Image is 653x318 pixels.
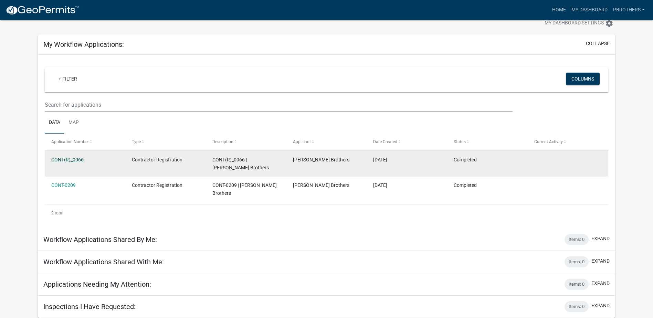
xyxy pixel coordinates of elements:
span: My Dashboard Settings [545,19,604,28]
span: Status [454,139,466,144]
button: expand [591,235,610,242]
span: Peterman Brothers [293,182,349,188]
a: + Filter [53,73,83,85]
a: pbrothers [610,3,647,17]
button: collapse [586,40,610,47]
div: Items: 0 [565,256,589,267]
button: expand [591,302,610,309]
div: 2 total [45,204,608,222]
span: Contractor Registration [132,182,182,188]
datatable-header-cell: Current Activity [528,134,608,150]
span: Applicant [293,139,311,144]
h5: Workflow Applications Shared With Me: [43,258,164,266]
button: My Dashboard Settingssettings [539,17,619,30]
a: My Dashboard [569,3,610,17]
a: CONT-0209 [51,182,76,188]
h5: Workflow Applications Shared By Me: [43,235,157,244]
span: CONT-0209 | Peterman Brothers [212,182,277,196]
span: Completed [454,157,477,162]
span: Type [132,139,141,144]
div: Items: 0 [565,279,589,290]
datatable-header-cell: Description [206,134,286,150]
button: expand [591,280,610,287]
button: Columns [566,73,600,85]
div: collapse [38,55,615,229]
a: CONT(R)_0066 [51,157,84,162]
a: Data [45,112,64,134]
span: Description [212,139,233,144]
h5: Applications Needing My Attention: [43,280,151,288]
datatable-header-cell: Applicant [286,134,367,150]
span: Contractor Registration [132,157,182,162]
span: Current Activity [534,139,563,144]
input: Search for applications [45,98,513,112]
div: Items: 0 [565,301,589,312]
h5: Inspections I Have Requested: [43,303,136,311]
button: expand [591,257,610,265]
datatable-header-cell: Status [447,134,528,150]
span: Date Created [373,139,397,144]
span: 12/04/2024 [373,182,387,188]
datatable-header-cell: Type [125,134,206,150]
a: Home [549,3,569,17]
datatable-header-cell: Application Number [45,134,125,150]
datatable-header-cell: Date Created [367,134,447,150]
i: settings [605,19,613,28]
h5: My Workflow Applications: [43,40,124,49]
a: Map [64,112,83,134]
div: Items: 0 [565,234,589,245]
span: CONT(R)_0066 | Peterman Brothers [212,157,269,170]
span: 10/01/2025 [373,157,387,162]
span: Peterman Brothers [293,157,349,162]
span: Application Number [51,139,89,144]
span: Completed [454,182,477,188]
